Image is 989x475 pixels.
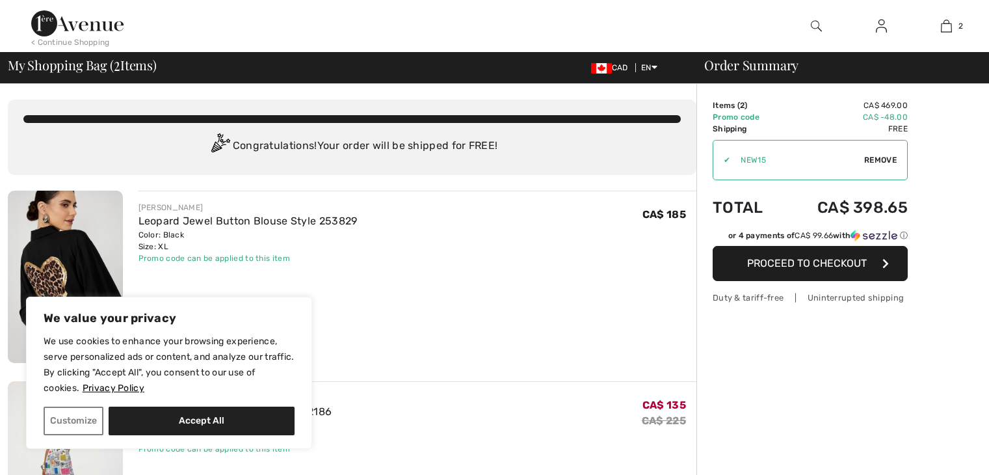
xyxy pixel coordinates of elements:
[44,334,295,396] p: We use cookies to enhance your browsing experience, serve personalized ads or content, and analyz...
[782,185,908,230] td: CA$ 398.65
[747,257,867,269] span: Proceed to Checkout
[914,18,978,34] a: 2
[740,101,745,110] span: 2
[8,59,157,72] span: My Shopping Bag ( Items)
[728,230,908,241] div: or 4 payments of with
[730,141,864,180] input: Promo code
[138,252,358,264] div: Promo code can be applied to this item
[642,208,686,221] span: CA$ 185
[713,154,730,166] div: ✔
[138,229,358,252] div: Color: Black Size: XL
[642,414,686,427] s: CA$ 225
[782,100,908,111] td: CA$ 469.00
[641,63,657,72] span: EN
[713,185,782,230] td: Total
[26,297,312,449] div: We value your privacy
[958,20,963,32] span: 2
[782,111,908,123] td: CA$ -48.00
[8,191,123,363] img: Leopard Jewel Button Blouse Style 253829
[591,63,633,72] span: CAD
[713,123,782,135] td: Shipping
[31,36,110,48] div: < Continue Shopping
[207,133,233,159] img: Congratulation2.svg
[23,133,681,159] div: Congratulations! Your order will be shipped for FREE!
[713,100,782,111] td: Items ( )
[44,310,295,326] p: We value your privacy
[782,123,908,135] td: Free
[109,407,295,435] button: Accept All
[44,407,103,435] button: Customize
[941,18,952,34] img: My Bag
[642,399,686,411] span: CA$ 135
[713,292,908,304] div: Duty & tariff-free | Uninterrupted shipping
[865,18,897,34] a: Sign In
[811,18,822,34] img: search the website
[138,202,358,213] div: [PERSON_NAME]
[689,59,981,72] div: Order Summary
[82,382,145,394] a: Privacy Policy
[713,230,908,246] div: or 4 payments ofCA$ 99.66withSezzle Click to learn more about Sezzle
[114,55,120,72] span: 2
[864,154,897,166] span: Remove
[713,246,908,281] button: Proceed to Checkout
[591,63,612,74] img: Canadian Dollar
[795,231,833,240] span: CA$ 99.66
[851,230,897,241] img: Sezzle
[31,10,124,36] img: 1ère Avenue
[138,215,358,227] a: Leopard Jewel Button Blouse Style 253829
[876,18,887,34] img: My Info
[713,111,782,123] td: Promo code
